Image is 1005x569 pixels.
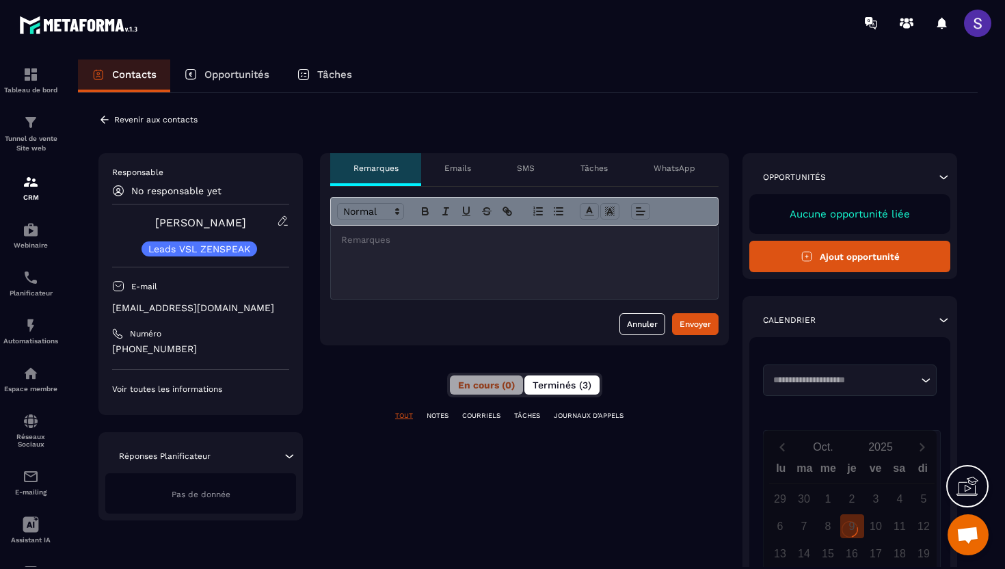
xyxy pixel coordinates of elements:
[3,403,58,458] a: social-networksocial-networkRéseaux Sociaux
[680,317,711,331] div: Envoyer
[155,216,246,229] a: [PERSON_NAME]
[749,241,950,272] button: Ajout opportunité
[763,315,816,326] p: Calendrier
[23,317,39,334] img: automations
[3,163,58,211] a: formationformationCRM
[172,490,230,499] span: Pas de donnée
[3,211,58,259] a: automationsautomationsWebinaire
[3,385,58,393] p: Espace membre
[3,56,58,104] a: formationformationTableau de bord
[763,365,937,396] div: Search for option
[514,411,540,421] p: TÂCHES
[3,337,58,345] p: Automatisations
[131,185,222,196] p: No responsable yet
[768,373,917,387] input: Search for option
[23,114,39,131] img: formation
[672,313,719,335] button: Envoyer
[3,86,58,94] p: Tableau de bord
[23,269,39,286] img: scheduler
[533,380,591,391] span: Terminés (3)
[23,413,39,429] img: social-network
[119,451,211,462] p: Réponses Planificateur
[517,163,535,174] p: SMS
[3,259,58,307] a: schedulerschedulerPlanificateur
[23,66,39,83] img: formation
[395,411,413,421] p: TOUT
[148,244,250,254] p: Leads VSL ZENSPEAK
[654,163,695,174] p: WhatsApp
[554,411,624,421] p: JOURNAUX D'APPELS
[23,468,39,485] img: email
[3,355,58,403] a: automationsautomationsEspace membre
[170,59,283,92] a: Opportunités
[462,411,500,421] p: COURRIELS
[112,167,289,178] p: Responsable
[112,68,157,81] p: Contacts
[130,328,161,339] p: Numéro
[3,433,58,448] p: Réseaux Sociaux
[524,375,600,395] button: Terminés (3)
[112,343,289,356] p: [PHONE_NUMBER]
[580,163,608,174] p: Tâches
[427,411,448,421] p: NOTES
[23,174,39,190] img: formation
[204,68,269,81] p: Opportunités
[3,536,58,544] p: Assistant IA
[619,313,665,335] button: Annuler
[3,307,58,355] a: automationsautomationsAutomatisations
[131,281,157,292] p: E-mail
[3,289,58,297] p: Planificateur
[3,458,58,506] a: emailemailE-mailing
[444,163,471,174] p: Emails
[3,104,58,163] a: formationformationTunnel de vente Site web
[112,302,289,315] p: [EMAIL_ADDRESS][DOMAIN_NAME]
[19,12,142,38] img: logo
[3,194,58,201] p: CRM
[3,506,58,554] a: Assistant IA
[283,59,366,92] a: Tâches
[450,375,523,395] button: En cours (0)
[112,384,289,395] p: Voir toutes les informations
[3,134,58,153] p: Tunnel de vente Site web
[763,172,826,183] p: Opportunités
[3,241,58,249] p: Webinaire
[317,68,352,81] p: Tâches
[23,222,39,238] img: automations
[353,163,399,174] p: Remarques
[948,514,989,555] div: Ouvrir le chat
[23,365,39,382] img: automations
[763,208,937,220] p: Aucune opportunité liée
[78,59,170,92] a: Contacts
[458,380,515,391] span: En cours (0)
[3,488,58,496] p: E-mailing
[114,115,198,124] p: Revenir aux contacts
